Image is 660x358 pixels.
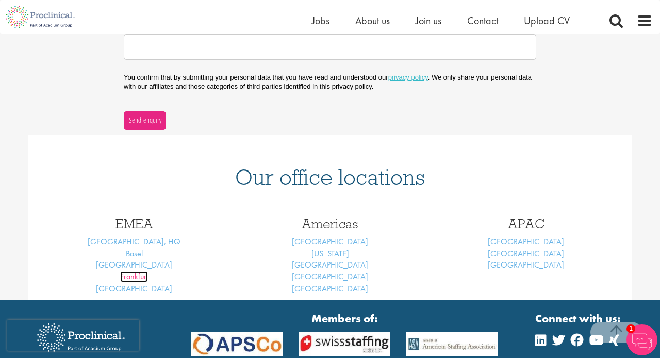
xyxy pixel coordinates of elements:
img: APSCo [291,332,398,356]
img: APSCo [398,332,505,356]
a: [GEOGRAPHIC_DATA] [292,283,368,294]
span: Send enquiry [128,115,162,126]
a: [GEOGRAPHIC_DATA] [488,248,564,259]
a: [US_STATE] [311,248,349,259]
a: privacy policy [388,73,428,81]
h1: Our office locations [44,166,616,189]
strong: Members of: [191,310,498,326]
a: [GEOGRAPHIC_DATA] [292,236,368,247]
a: Join us [416,14,441,27]
img: APSCo [184,332,291,356]
iframe: reCAPTCHA [7,320,139,351]
a: Frankfurt [120,271,148,282]
a: [GEOGRAPHIC_DATA] [96,259,172,270]
a: [GEOGRAPHIC_DATA] [96,283,172,294]
strong: Connect with us: [535,310,623,326]
a: About us [355,14,390,27]
h3: EMEA [44,217,224,230]
p: You confirm that by submitting your personal data that you have read and understood our . We only... [124,73,536,91]
a: [GEOGRAPHIC_DATA], HQ [88,236,180,247]
img: Chatbot [626,324,657,355]
button: Send enquiry [124,111,166,130]
a: [GEOGRAPHIC_DATA] [488,259,564,270]
span: 1 [626,324,635,333]
a: Basel [126,248,143,259]
a: Upload CV [524,14,570,27]
a: [GEOGRAPHIC_DATA] [292,259,368,270]
a: Contact [467,14,498,27]
a: [GEOGRAPHIC_DATA] [292,271,368,282]
a: [GEOGRAPHIC_DATA] [488,236,564,247]
a: Jobs [312,14,329,27]
h3: APAC [436,217,616,230]
h3: Americas [240,217,420,230]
